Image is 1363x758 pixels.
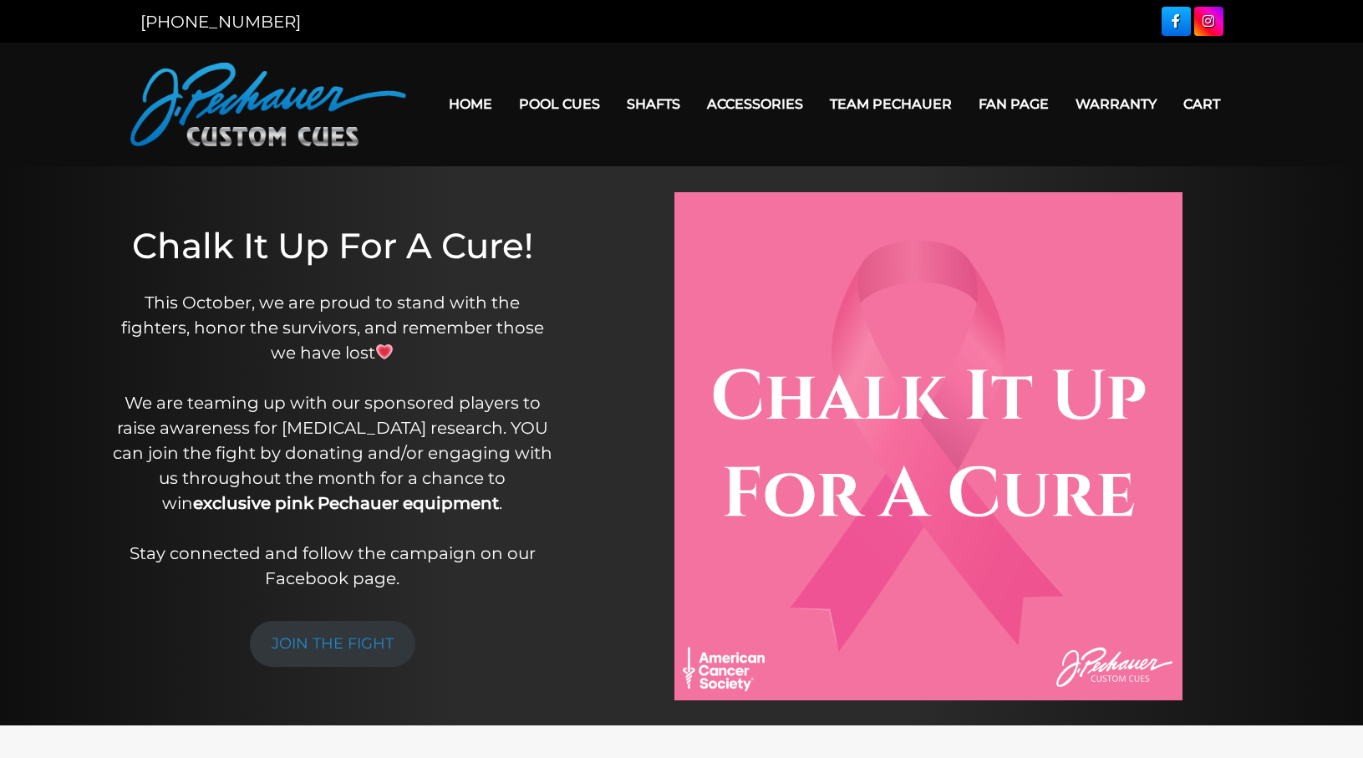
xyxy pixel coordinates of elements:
[110,225,554,267] h1: Chalk It Up For A Cure!
[110,290,554,591] p: This October, we are proud to stand with the fighters, honor the survivors, and remember those we...
[193,493,499,513] strong: exclusive pink Pechauer equipment
[250,621,415,667] a: JOIN THE FIGHT
[1062,83,1170,125] a: Warranty
[1170,83,1233,125] a: Cart
[506,83,613,125] a: Pool Cues
[816,83,965,125] a: Team Pechauer
[694,83,816,125] a: Accessories
[435,83,506,125] a: Home
[140,12,301,32] a: [PHONE_NUMBER]
[613,83,694,125] a: Shafts
[965,83,1062,125] a: Fan Page
[376,343,393,360] img: 💗
[130,63,406,146] img: Pechauer Custom Cues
